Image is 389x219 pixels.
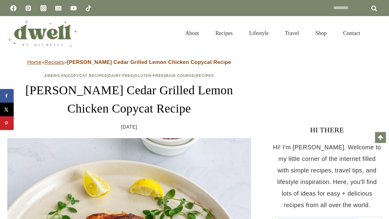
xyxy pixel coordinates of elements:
img: DWELL by michelle [7,19,77,47]
a: Travel [277,23,307,44]
span: | | | | | [44,74,214,78]
a: Scroll to top [375,132,386,143]
a: Gluten-Free [135,74,164,78]
nav: Primary Navigation [177,23,368,44]
a: YouTube [67,2,80,14]
time: [DATE] [121,123,137,132]
span: » » [27,59,231,65]
strong: [PERSON_NAME] Cedar Grilled Lemon Chicken Copycat Recipe [67,59,231,65]
a: Recipes [44,59,64,65]
a: Home [27,59,42,65]
a: Main Course [165,74,194,78]
a: TikTok [82,2,95,14]
a: Email [52,2,64,14]
h3: HI THERE [272,124,382,135]
a: Pinterest [22,2,34,14]
a: Dairy-Free [108,74,133,78]
a: Facebook [7,2,19,14]
a: Shop [307,23,335,44]
a: Copycat Recipes [68,74,107,78]
a: About [177,23,207,44]
a: Recipes [196,74,214,78]
a: American [44,74,67,78]
button: View Search Form [371,28,382,38]
a: Contact [335,23,368,44]
a: Lifestyle [241,23,277,44]
h1: [PERSON_NAME] Cedar Grilled Lemon Chicken Copycat Recipe [7,81,251,118]
p: Hi! I'm [PERSON_NAME]. Welcome to my little corner of the internet filled with simple recipes, tr... [272,141,382,211]
a: Recipes [207,23,241,44]
a: Instagram [37,2,50,14]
